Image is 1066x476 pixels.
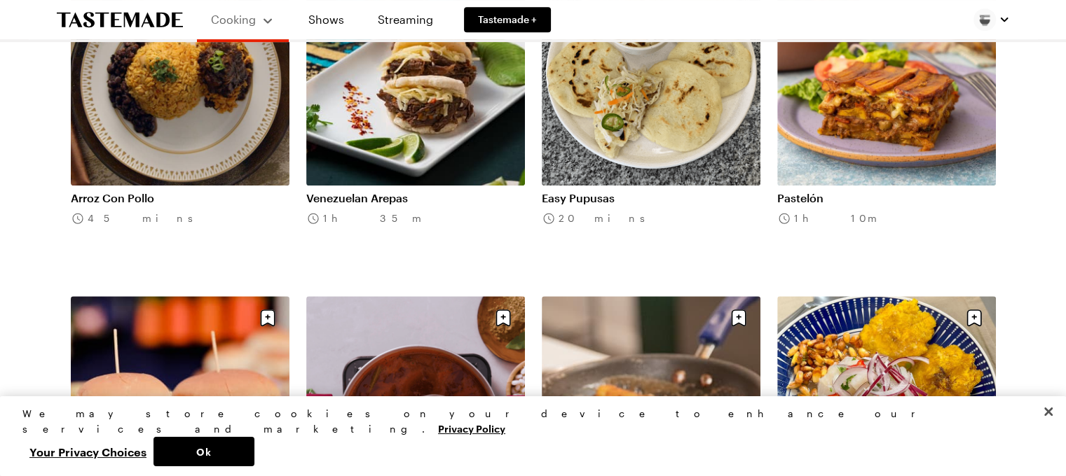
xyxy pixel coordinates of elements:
a: More information about your privacy, opens in a new tab [438,421,505,435]
div: We may store cookies on your device to enhance our services and marketing. [22,406,1032,437]
button: Save recipe [254,304,281,331]
span: Tastemade + [478,13,537,27]
span: Cooking [211,13,256,26]
a: To Tastemade Home Page [57,12,183,28]
div: Privacy [22,406,1032,466]
button: Save recipe [961,304,988,331]
a: Venezuelan Arepas [306,191,525,205]
a: Arroz Con Pollo [71,191,289,205]
a: Easy Pupusas [542,191,760,205]
button: Save recipe [725,304,752,331]
button: Your Privacy Choices [22,437,153,466]
img: Profile picture [973,8,996,31]
button: Profile picture [973,8,1010,31]
a: Pastelón [777,191,996,205]
button: Close [1033,396,1064,427]
button: Cooking [211,6,275,34]
button: Ok [153,437,254,466]
button: Save recipe [490,304,517,331]
a: Tastemade + [464,7,551,32]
